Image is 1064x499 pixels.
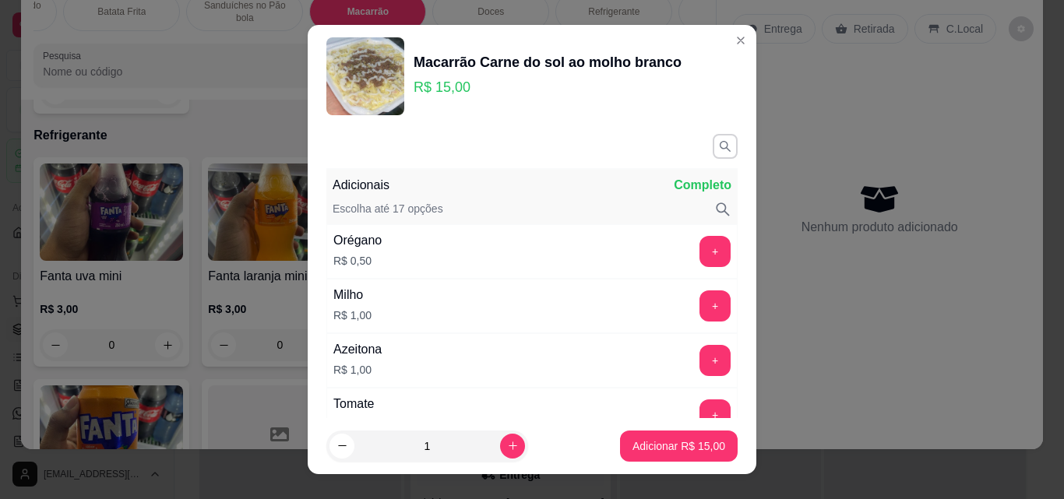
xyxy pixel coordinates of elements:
div: Orégano [333,231,382,250]
button: add [699,345,731,376]
button: add [699,236,731,267]
div: Milho [333,286,372,304]
button: add [699,290,731,322]
p: Escolha até 17 opções [333,201,443,218]
button: Close [728,28,753,53]
p: R$ 1,00 [333,416,374,432]
button: Adicionar R$ 15,00 [620,430,738,462]
button: increase-product-quantity [500,434,525,459]
p: Adicionar R$ 15,00 [632,438,725,454]
p: R$ 1,00 [333,307,372,323]
p: Adicionais [333,176,389,195]
img: product-image [326,37,404,115]
div: Azeitona [333,340,382,359]
button: decrease-product-quantity [329,434,354,459]
div: Tomate [333,395,374,413]
p: Completo [674,176,731,195]
div: Macarrão Carne do sol ao molho branco [414,51,682,73]
p: R$ 1,00 [333,362,382,378]
button: add [699,399,731,430]
p: R$ 15,00 [414,76,682,98]
p: R$ 0,50 [333,253,382,269]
